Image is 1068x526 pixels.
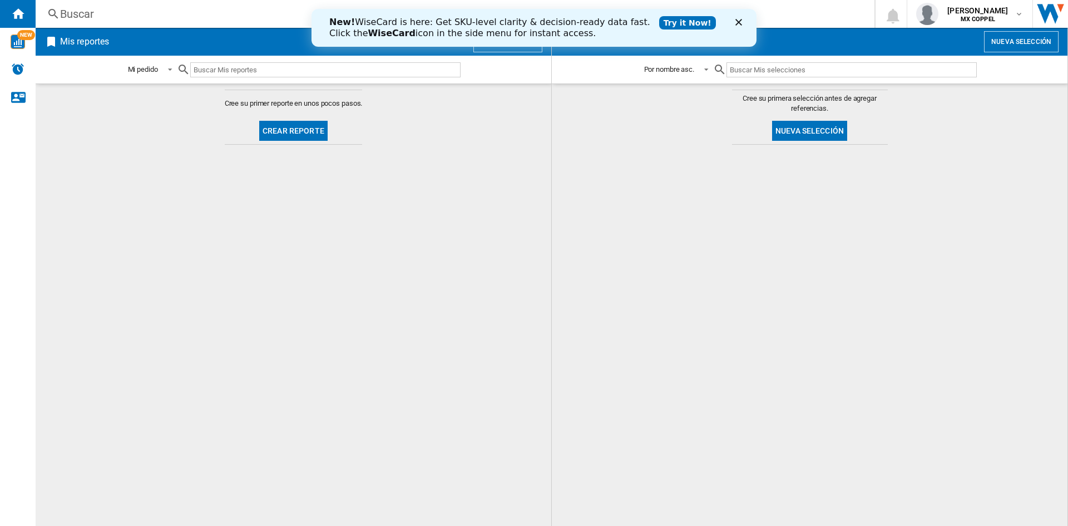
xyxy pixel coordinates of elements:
[60,6,845,22] div: Buscar
[984,31,1059,52] button: Nueva selección
[644,65,695,73] div: Por nombre asc.
[732,94,888,114] span: Cree su primera selección antes de agregar referencias.
[11,35,25,49] img: wise-card.svg
[947,5,1008,16] span: [PERSON_NAME]
[17,30,35,40] span: NEW
[259,121,328,141] button: Crear reporte
[225,99,363,109] span: Cree su primer reporte en unos pocos pasos.
[424,10,435,17] div: Cerrar
[128,65,158,73] div: Mi pedido
[11,62,24,76] img: alerts-logo.svg
[916,3,938,25] img: profile.jpg
[311,9,756,47] iframe: Intercom live chat banner
[58,31,111,52] h2: Mis reportes
[726,62,976,77] input: Buscar Mis selecciones
[772,121,847,141] button: Nueva selección
[190,62,461,77] input: Buscar Mis reportes
[961,16,995,23] b: MX COPPEL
